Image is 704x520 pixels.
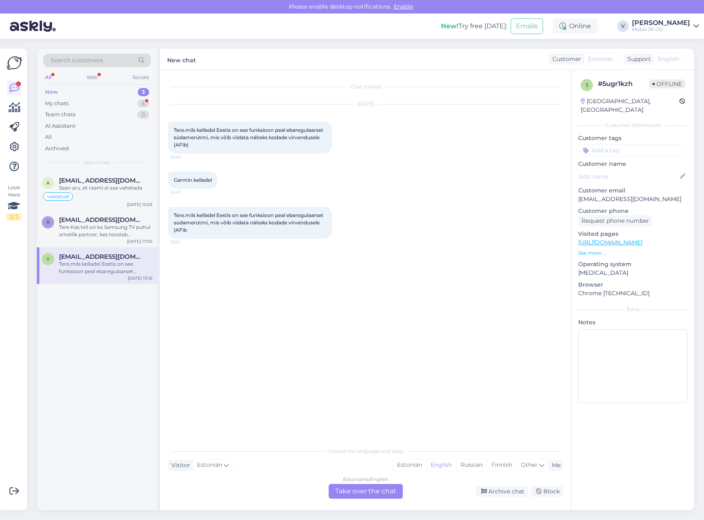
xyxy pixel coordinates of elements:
[329,484,403,499] div: Take over the chat
[553,19,597,34] div: Online
[131,72,151,83] div: Socials
[168,461,190,470] div: Visitor
[578,186,688,195] p: Customer email
[45,122,75,130] div: AI Assistant
[578,195,688,203] p: [EMAIL_ADDRESS][DOMAIN_NAME]
[578,239,643,246] a: [URL][DOMAIN_NAME]
[632,20,690,26] div: [PERSON_NAME]
[46,180,50,186] span: a
[578,306,688,313] div: Extra
[441,21,507,31] div: Try free [DATE]:
[624,55,651,63] div: Support
[578,249,688,257] p: See more ...
[441,22,459,30] b: New!
[658,55,679,63] span: English
[393,459,426,471] div: Estonian
[168,83,563,90] div: Chat started
[487,459,516,471] div: Finnish
[197,461,222,470] span: Estonian
[174,212,325,233] span: Tere.mils kelladel Eestis on see funksioon peal ebaregulaarset südamerütmi, mis võib viidata näit...
[578,269,688,277] p: [MEDICAL_DATA]
[511,18,543,34] button: Emails
[7,184,21,221] div: Look Here
[531,486,563,497] div: Block
[170,154,201,160] span: 12:46
[578,318,688,327] p: Notes
[586,82,588,88] span: 5
[578,122,688,129] div: Customer information
[632,26,690,33] div: Mobix JK OÜ
[174,127,325,148] span: Tere.mils kelladel Eestis on see funksioon peal ebaregulaarset südamerütmi, mis võib viidata näit...
[578,134,688,142] p: Customer tags
[47,194,69,199] span: vastatud
[7,213,21,221] div: 2 / 3
[632,20,699,33] a: [PERSON_NAME]Mobix JK OÜ
[579,172,678,181] input: Add name
[138,88,149,96] div: 3
[45,133,52,141] div: All
[59,260,152,275] div: Tere.mils kelladel Eestis on see funksioon peal ebaregulaarset südamerütmi, mis võib viidata näit...
[84,159,110,166] span: New chats
[85,72,99,83] div: Web
[45,88,58,96] div: New
[578,207,688,215] p: Customer phone
[45,145,69,153] div: Archived
[598,79,649,89] div: # 5ugr1kzh
[128,275,152,281] div: [DATE] 13:10
[343,476,388,483] div: Estonian to English
[521,461,538,468] span: Other
[46,256,50,262] span: v
[7,55,22,71] img: Askly Logo
[456,459,487,471] div: Russian
[588,55,613,63] span: Estonian
[45,111,75,119] div: Team chats
[649,79,685,88] span: Offline
[59,184,152,192] div: Saan aru ,et raami ei saa vahetada
[43,72,53,83] div: All
[59,253,144,260] span: valdek.veod@gmail.com
[170,189,201,195] span: 12:47
[137,111,149,119] div: 0
[426,459,456,471] div: English
[578,289,688,298] p: Chrome [TECHNICAL_ID]
[578,230,688,238] p: Visited pages
[168,448,563,455] div: Choose the language and reply
[578,215,652,226] div: Request phone number
[59,216,144,224] span: raido.pajusi@gmail.com
[476,486,528,497] div: Archive chat
[167,54,196,65] label: New chat
[59,224,152,238] div: Tere Kas teil on ka Samsung TV puhul ametlik partner, kes teostab garantiitöid?
[617,20,629,32] div: V
[168,100,563,108] div: [DATE]
[127,201,152,208] div: [DATE] 15:03
[127,238,152,244] div: [DATE] 17:05
[170,239,201,245] span: 13:10
[581,97,679,114] div: [GEOGRAPHIC_DATA], [GEOGRAPHIC_DATA]
[578,144,688,156] input: Add a tag
[549,55,581,63] div: Customer
[391,3,416,10] span: Enable
[549,461,561,470] div: Me
[46,219,50,225] span: r
[578,160,688,168] p: Customer name
[51,56,103,65] span: Search customers
[59,177,144,184] span: ats.teppan@gmail.com
[578,280,688,289] p: Browser
[45,99,68,108] div: My chats
[578,260,688,269] p: Operating system
[137,99,149,108] div: 4
[174,177,212,183] span: Garmin kelladel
